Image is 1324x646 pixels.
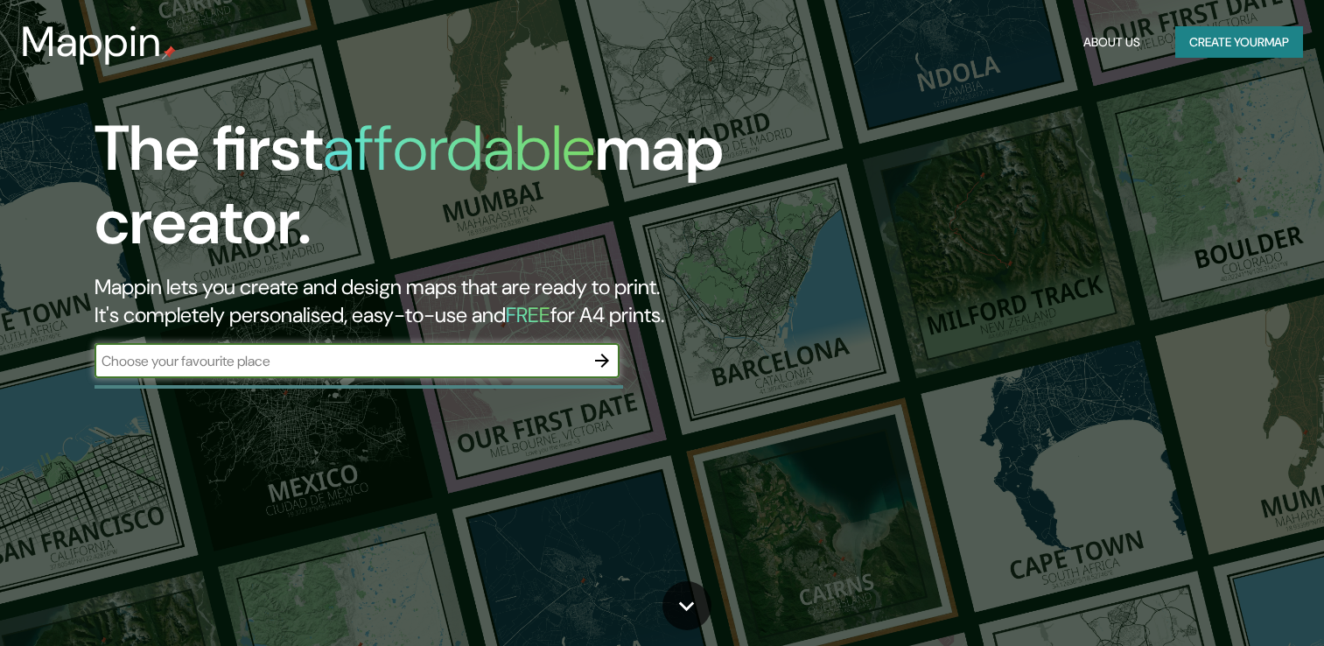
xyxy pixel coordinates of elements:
img: mappin-pin [162,46,176,60]
button: Create yourmap [1175,26,1303,59]
h5: FREE [506,301,550,328]
h3: Mappin [21,18,162,67]
h1: The first map creator. [95,112,757,273]
input: Choose your favourite place [95,351,585,371]
h2: Mappin lets you create and design maps that are ready to print. It's completely personalised, eas... [95,273,757,329]
h1: affordable [323,108,595,189]
button: About Us [1076,26,1147,59]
